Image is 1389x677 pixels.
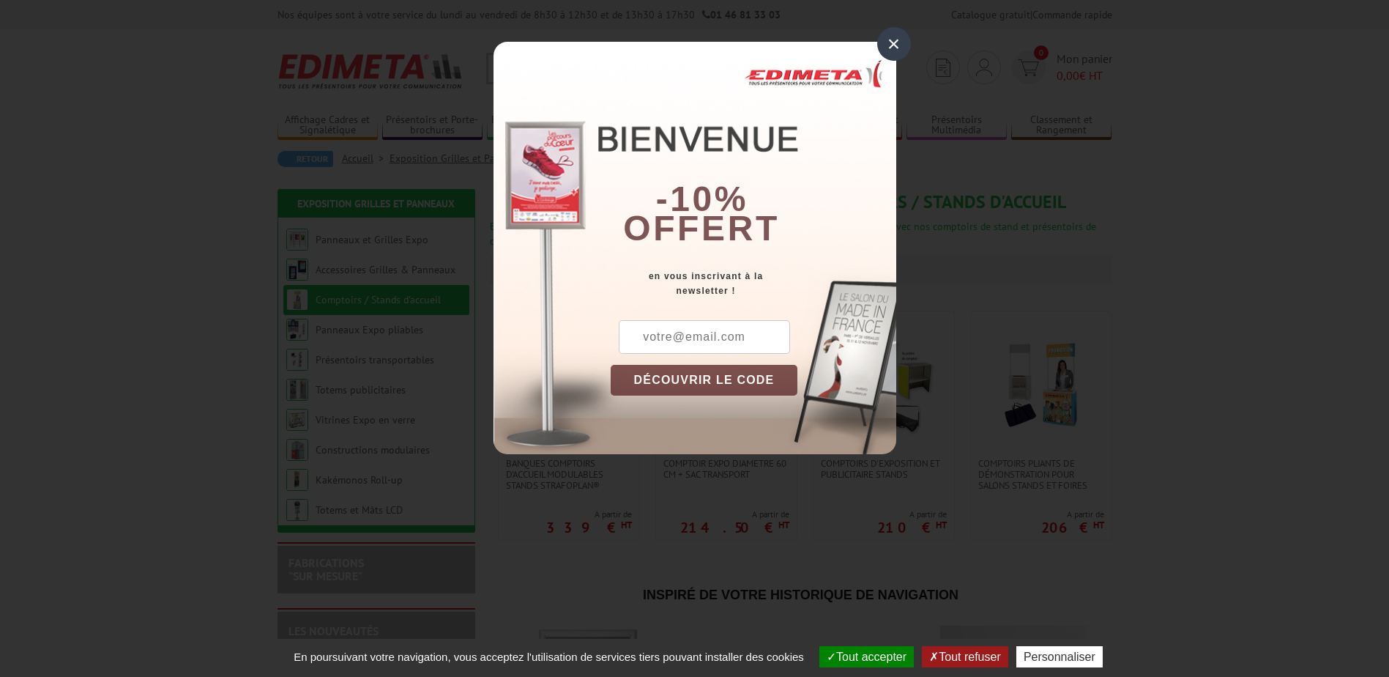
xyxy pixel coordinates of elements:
[656,180,748,218] b: -10%
[623,209,780,248] font: offert
[1016,646,1103,667] button: Personnaliser (fenêtre modale)
[877,27,911,61] div: ×
[611,269,896,298] div: en vous inscrivant à la newsletter !
[619,320,790,354] input: votre@email.com
[611,365,798,396] button: DÉCOUVRIR LE CODE
[286,651,811,663] span: En poursuivant votre navigation, vous acceptez l'utilisation de services tiers pouvant installer ...
[819,646,914,667] button: Tout accepter
[922,646,1008,667] button: Tout refuser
